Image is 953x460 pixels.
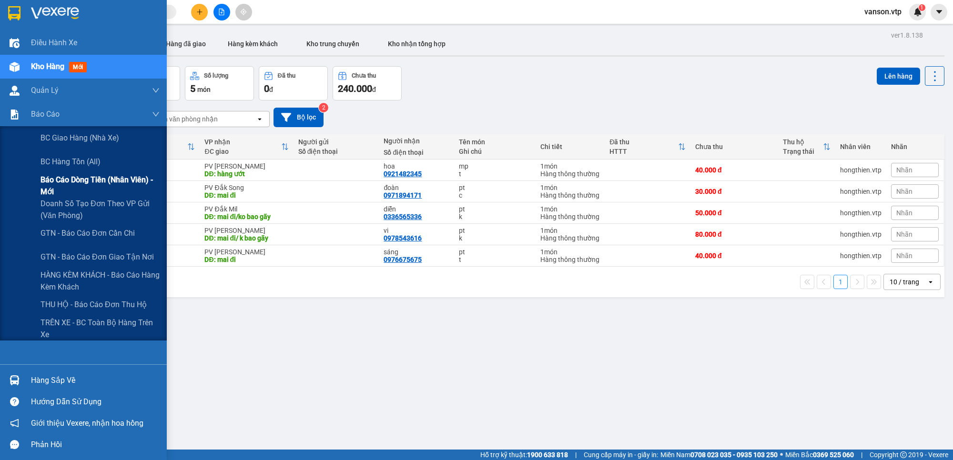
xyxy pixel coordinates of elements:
span: 5 [190,83,195,94]
span: đ [372,86,376,93]
button: plus [191,4,208,20]
div: pt [459,184,531,191]
span: Giới thiệu Vexere, nhận hoa hồng [31,417,143,429]
div: c [459,191,531,199]
img: warehouse-icon [10,38,20,48]
div: hongthien.vtp [840,188,882,195]
div: hoa [384,162,449,170]
sup: 2 [319,103,328,112]
div: Số điện thoại [384,149,449,156]
div: Nhãn [891,143,939,150]
span: đ [269,86,273,93]
div: DĐ: mai đi [204,256,288,263]
button: caret-down [931,4,947,20]
div: 0971894171 [384,191,422,199]
span: vanson.vtp [857,6,909,18]
button: 1 [833,275,848,289]
button: Đã thu0đ [259,66,328,100]
span: Nhãn [896,166,912,174]
span: plus [196,9,203,15]
span: Kho trung chuyển [306,40,359,48]
div: Chưa thu [695,143,773,150]
div: Chưa thu [352,72,376,79]
span: copyright [900,451,907,458]
div: 1 món [540,205,600,213]
div: 50.000 đ [695,209,773,217]
span: 0 [264,83,269,94]
button: Bộ lọc [274,108,324,127]
div: PV [PERSON_NAME] [204,248,288,256]
div: 0978543616 [384,234,422,242]
span: Báo cáo [31,108,60,120]
button: file-add [213,4,230,20]
div: hongthien.vtp [840,209,882,217]
span: Nhãn [896,252,912,260]
div: pt [459,248,531,256]
img: warehouse-icon [10,86,20,96]
div: 10 / trang [890,277,919,287]
div: 40.000 đ [695,252,773,260]
strong: 0708 023 035 - 0935 103 250 [690,451,778,459]
div: Thu hộ [783,138,823,146]
button: aim [235,4,252,20]
div: 1 món [540,248,600,256]
div: Người gửi [298,138,375,146]
div: k [459,213,531,220]
span: down [152,87,160,94]
span: BC hàng tồn (all) [41,156,101,168]
span: Báo cáo dòng tiền (nhân viên) - mới [41,174,160,198]
span: ⚪️ [780,453,783,457]
span: Miền Bắc [785,450,854,460]
div: pt [459,205,531,213]
span: món [197,86,211,93]
th: Toggle SortBy [605,134,690,160]
span: THU HỘ - Báo cáo đơn thu hộ [41,299,147,310]
span: Doanh số tạo đơn theo VP gửi (văn phòng) [41,198,160,221]
div: Chi tiết [540,143,600,150]
span: Kho hàng [31,62,64,71]
span: notification [10,419,19,428]
div: k [459,234,531,242]
div: 30.000 đ [695,188,773,195]
div: 0336565336 [384,213,422,220]
span: Điều hành xe [31,37,77,49]
strong: 0369 525 060 [813,451,854,459]
div: 0921482345 [384,170,422,178]
div: Chọn văn phòng nhận [152,114,218,124]
div: t [459,170,531,178]
div: vi [384,227,449,234]
div: pt [459,227,531,234]
span: HÀNG KÈM KHÁCH - Báo cáo hàng kèm khách [41,269,160,293]
span: aim [240,9,247,15]
div: Phản hồi [31,438,160,452]
th: Toggle SortBy [778,134,835,160]
span: Hàng kèm khách [228,40,278,48]
div: Đã thu [278,72,295,79]
div: DĐ: mai đi/ k bao gãy [204,234,288,242]
span: caret-down [935,8,943,16]
img: warehouse-icon [10,62,20,72]
th: Toggle SortBy [200,134,293,160]
div: Hàng thông thường [540,170,600,178]
div: hongthien.vtp [840,252,882,260]
div: t [459,256,531,263]
span: message [10,440,19,449]
img: warehouse-icon [10,375,20,385]
span: down [152,110,160,118]
div: sáng [384,248,449,256]
div: Hàng thông thường [540,234,600,242]
div: HTTT [609,148,678,155]
div: Trạng thái [783,148,823,155]
sup: 1 [919,4,925,11]
div: PV [PERSON_NAME] [204,227,288,234]
div: DĐ: hàng ướt [204,170,288,178]
span: Quản Lý [31,84,59,96]
div: diễn [384,205,449,213]
img: solution-icon [10,110,20,120]
span: mới [69,62,87,72]
img: logo-vxr [8,6,20,20]
div: 40.000 đ [695,166,773,174]
div: PV Đắk Mil [204,205,288,213]
div: 0976675675 [384,256,422,263]
span: Nhãn [896,230,912,238]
